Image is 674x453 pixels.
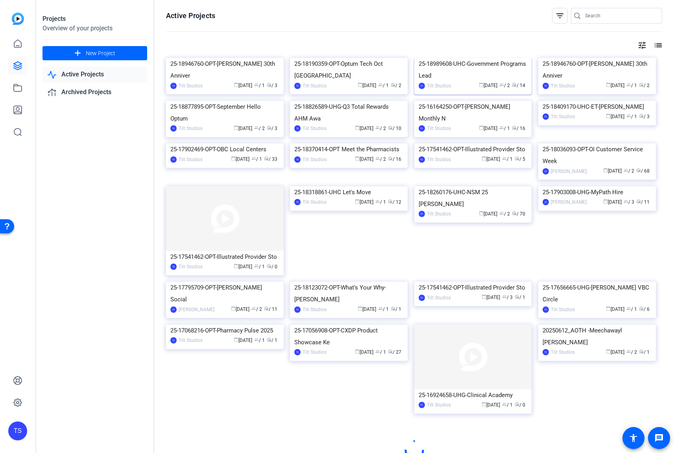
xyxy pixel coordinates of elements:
span: / 2 [391,83,401,88]
span: / 2 [251,306,262,312]
span: / 1 [267,338,277,343]
span: calendar_today [479,211,484,215]
span: / 1 [499,126,510,131]
span: / 2 [499,83,510,88]
span: / 3 [267,126,277,131]
span: calendar_today [234,337,238,342]
span: / 1 [254,264,265,269]
span: group [375,349,380,354]
div: Tilt Studios [427,124,451,132]
span: / 6 [639,306,650,312]
span: group [254,82,259,87]
span: / 1 [378,83,389,88]
div: 25-17903008-UHG-MyPath Hire [543,186,652,198]
span: calendar_today [606,349,611,354]
span: radio [264,306,269,311]
div: Tilt Studios [551,348,575,356]
span: group [502,156,507,161]
span: calendar_today [234,264,238,268]
div: 25-17541462-OPT-Illustrated Provider Sto [419,282,528,293]
div: Tilt Studios [303,82,327,90]
div: TS [294,199,301,205]
img: blue-gradient.svg [12,13,24,25]
span: / 1 [502,156,513,162]
span: / 0 [267,264,277,269]
span: [DATE] [231,306,249,312]
div: Tilt Studios [551,82,575,90]
div: Tilt Studios [427,210,451,218]
span: radio [636,168,641,173]
span: [DATE] [234,338,252,343]
div: 25-18409170-UHC-ET-[PERSON_NAME] [543,101,652,113]
span: group [499,211,504,215]
span: group [378,306,383,311]
mat-icon: add [73,48,83,58]
span: [DATE] [482,402,500,408]
div: [PERSON_NAME] [551,198,587,206]
div: Tilt Studios [551,306,575,314]
div: Tilt Studios [303,348,327,356]
div: 25-17541462-OPT-Illustrated Provider Sto [170,251,279,263]
div: Tilt Studios [179,263,203,271]
button: New Project [42,46,147,60]
span: [DATE] [603,168,622,174]
span: calendar_today [606,306,611,311]
div: TS [170,125,177,132]
span: [DATE] [355,156,373,162]
div: TS [294,306,301,313]
span: / 68 [636,168,650,174]
div: 25-18036093-OPT-OI Customer Service Week [543,143,652,167]
mat-icon: filter_list [555,11,565,20]
span: group [626,306,631,311]
span: [DATE] [606,114,624,119]
span: / 70 [512,211,525,217]
span: [DATE] [606,83,624,88]
span: / 1 [391,306,401,312]
span: / 1 [639,349,650,355]
div: 25-18318861-UHC Let's Move [294,186,403,198]
span: radio [391,82,395,87]
div: 25-18877895-OPT-September Hello Optum [170,101,279,124]
span: radio [391,306,395,311]
div: 25-18946760-OPT-[PERSON_NAME] 30th Anniver [170,58,279,82]
span: [DATE] [482,295,500,300]
input: Search [585,11,656,20]
span: / 1 [626,114,637,119]
span: calendar_today [234,82,238,87]
div: TS [419,402,425,408]
div: 25-17541462-OPT-Illustrated Provider Sto [419,143,528,155]
span: / 1 [375,349,386,355]
span: [DATE] [355,199,373,205]
span: calendar_today [231,306,236,311]
div: 25-18370414-OPT Meet the Pharmacists [294,143,403,155]
mat-icon: accessibility [629,433,638,443]
span: / 2 [626,349,637,355]
span: / 2 [254,126,265,131]
span: [DATE] [603,199,622,205]
div: JS [543,199,549,205]
div: AT [543,168,549,175]
span: group [375,156,380,161]
div: TS [419,83,425,89]
span: / 1 [626,83,637,88]
span: radio [512,211,517,215]
div: 25-18826589-UHG-Q3 Total Rewards AHM Awa [294,101,403,124]
span: radio [267,82,271,87]
div: TS [8,421,27,440]
span: calendar_today [603,199,608,204]
div: TS [294,83,301,89]
div: [PERSON_NAME] [551,167,587,175]
div: 25-18123072-OPT-What's Your Why- [PERSON_NAME] [294,282,403,305]
span: group [251,306,256,311]
h1: Active Projects [166,11,215,20]
span: group [254,125,259,130]
span: radio [639,82,644,87]
div: Tilt Studios [551,113,575,121]
span: group [502,294,507,299]
mat-icon: tune [637,41,647,50]
span: calendar_today [479,82,484,87]
div: 25-17656665-UHG-[PERSON_NAME] VBC Circle [543,282,652,305]
span: radio [388,125,393,130]
span: / 2 [499,211,510,217]
span: / 1 [515,295,525,300]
